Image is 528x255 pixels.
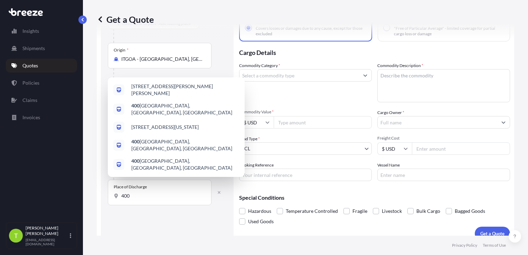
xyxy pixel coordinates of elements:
b: 400 [131,158,140,164]
span: [GEOGRAPHIC_DATA], [GEOGRAPHIC_DATA], [GEOGRAPHIC_DATA] [131,138,239,152]
a: Policies [6,76,77,90]
input: Place of Discharge [121,192,203,199]
span: [GEOGRAPHIC_DATA], [GEOGRAPHIC_DATA], [GEOGRAPHIC_DATA] [131,102,239,116]
a: Claims [6,93,77,107]
label: Booking Reference [239,162,274,169]
p: [EMAIL_ADDRESS][DOMAIN_NAME] [26,238,68,246]
input: Enter amount [412,142,510,155]
div: Place of Discharge [114,184,147,190]
span: Fragile [352,206,367,216]
span: [GEOGRAPHIC_DATA], [GEOGRAPHIC_DATA], [GEOGRAPHIC_DATA] [131,158,239,171]
label: Commodity Description [377,62,423,69]
label: Cargo Owner [377,109,404,116]
span: T [14,232,18,239]
span: Livestock [382,206,402,216]
span: Load Type [239,135,260,142]
a: Terms of Use [483,243,506,248]
input: Origin [121,56,203,63]
p: Cargo Details [239,41,510,62]
span: Commodity Value [239,109,372,115]
input: Type amount [274,116,372,129]
span: LCL [242,145,250,152]
div: Origin [114,47,129,53]
a: Insights [6,24,77,38]
p: Quotes [22,62,38,69]
label: Commodity Category [239,62,280,69]
p: Insights [22,28,39,35]
p: [PERSON_NAME] [PERSON_NAME] [26,225,68,236]
p: Get a Quote [480,230,505,237]
span: Bulk Cargo [416,206,440,216]
a: Quotes [6,59,77,73]
p: Invoices [22,114,40,121]
span: [STREET_ADDRESS][US_STATE] [131,124,199,131]
input: Your internal reference [239,169,372,181]
a: Shipments [6,41,77,55]
input: Select a commodity type [239,69,359,82]
p: Special Conditions [239,195,510,200]
button: Get a Quote [475,227,510,240]
button: LCL [239,142,372,155]
span: Hazardous [248,206,271,216]
p: Claims [22,97,37,104]
span: Used Goods [248,216,274,227]
input: Full name [378,116,497,129]
p: Shipments [22,45,45,52]
a: Privacy Policy [452,243,477,248]
input: Enter name [377,169,510,181]
b: 400 [131,139,140,144]
p: Policies [22,79,39,86]
span: Temperature Controlled [286,206,338,216]
button: Show suggestions [359,69,371,82]
label: Vessel Name [377,162,400,169]
div: Show suggestions [108,77,245,177]
span: [STREET_ADDRESS][PERSON_NAME][PERSON_NAME] [131,83,239,97]
span: Freight Cost [377,135,510,141]
p: Get a Quote [97,14,154,25]
a: Invoices [6,111,77,124]
b: 400 [131,103,140,108]
button: Show suggestions [497,116,510,129]
span: Bagged Goods [455,206,485,216]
